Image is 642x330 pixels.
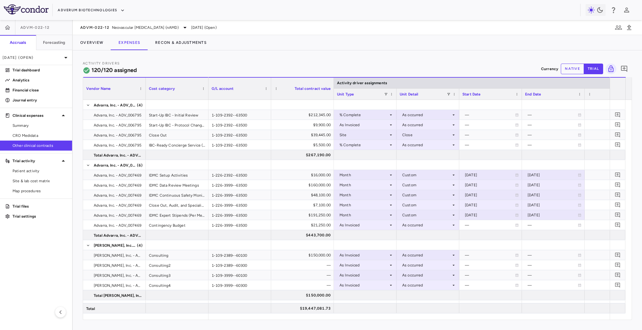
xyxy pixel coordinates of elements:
button: Adverum Biotechnologies [58,5,125,15]
div: — [528,130,578,140]
div: $7,100.00 [277,200,331,210]
span: [PERSON_NAME], Inc. - ADV_006873 [94,281,142,291]
button: Add comment [613,171,622,179]
div: — [465,250,515,260]
span: Start Date [462,92,481,96]
div: — [465,140,515,150]
div: $150,000.00 [277,250,331,260]
div: — [277,280,331,290]
span: Advarra, Inc. - ADV_007469 [94,170,141,180]
svg: Add comment [615,212,621,218]
span: Advarra, Inc. - ADV_007469 [94,160,136,170]
span: ADVM-022-12 [20,25,50,30]
div: — [465,130,515,140]
div: — [465,260,515,270]
div: — [465,270,515,280]
svg: Add comment [615,192,621,198]
svg: Add comment [615,142,621,148]
div: 1-109-3999--60100 [208,270,271,280]
span: ADVM-022-12 [80,25,109,30]
button: Add comment [613,251,622,259]
div: IDMC Continuous Safety Monitoring, SOAR Platfrom Access and Proj. Mgt [146,190,208,200]
div: Contingency Budget [146,220,208,230]
span: Total contract value [295,86,331,91]
div: 1-109-3999--60300 [208,280,271,290]
span: Advarra, Inc. - ADV_006795 [94,130,141,140]
div: 1-226-2392--63500 [208,170,271,180]
div: [DATE] [528,190,578,200]
span: Vendor Name [86,86,111,91]
div: — [528,120,578,130]
div: As occurred [402,280,451,290]
button: Expenses [111,35,148,50]
div: — [465,120,515,130]
svg: Add comment [615,282,621,288]
div: IDMC Setup Activities [146,170,208,180]
div: — [528,140,578,150]
div: As occurred [402,110,451,120]
button: Add comment [613,221,622,229]
svg: Add comment [615,132,621,138]
div: — [528,260,578,270]
span: Advarra, Inc. - ADV_007469 [94,200,141,210]
div: $150,000.00 [277,290,331,300]
div: Close [402,130,451,140]
span: Map procedures [13,188,67,194]
span: Total [86,304,95,314]
div: Custom [402,190,451,200]
button: Add comment [613,181,622,189]
div: % Complete [339,110,388,120]
h6: Accruals [10,40,26,45]
span: Total Advarra, Inc. - ADV_006795 [94,150,142,160]
div: As occurred [402,270,451,280]
span: (4) [137,100,143,110]
span: Patient activity [13,168,67,174]
span: [PERSON_NAME], Inc. - ADV_006873 [94,271,142,281]
button: native [561,64,584,74]
div: 1-109-2392--63500 [208,120,271,130]
span: Advarra, Inc. - ADV_006795 [94,110,141,120]
div: IDMC Data Review Meetings [146,180,208,190]
svg: Add comment [615,182,621,188]
div: [DATE] [465,200,515,210]
div: — [528,110,578,120]
div: As Invoiced [339,120,388,130]
div: As Invoiced [339,280,388,290]
div: $9,900.00 [277,120,331,130]
div: $191,250.00 [277,210,331,220]
div: — [277,270,331,280]
button: Add comment [613,191,622,199]
div: Consulting3 [146,270,208,280]
div: 1-226-3999--63500 [208,180,271,190]
div: [DATE] [465,210,515,220]
div: As Invoiced [339,250,388,260]
p: Trial dashboard [13,67,67,73]
p: Trial settings [13,214,67,219]
img: logo-full-SnFGN8VE.png [4,4,49,14]
p: Trial activity [13,158,60,164]
div: 1-109-2392--63500 [208,130,271,140]
span: [PERSON_NAME], Inc. - ADV_006873 [94,260,142,271]
span: [PERSON_NAME], Inc. - ADV_006873 [94,240,136,250]
div: [DATE] [528,170,578,180]
div: Consulting2 [146,260,208,270]
span: Duke University - ADV_007011 [94,301,136,311]
p: Clinical expenses [13,113,60,118]
div: As occurred [402,220,451,230]
div: Month [339,180,388,190]
button: Add comment [619,64,629,74]
div: $160,000.00 [277,180,331,190]
div: $39,445.00 [277,130,331,140]
button: Add comment [613,201,622,209]
svg: Add comment [615,122,621,128]
div: Custom [402,170,451,180]
div: 1-109-2392--63500 [208,110,271,120]
div: $212,345.00 [277,110,331,120]
span: [DATE] (Open) [191,25,217,30]
span: Advarra, Inc. - ADV_006795 [94,100,136,110]
div: — [528,250,578,260]
p: Journal entry [13,97,67,103]
svg: Add comment [615,252,621,258]
div: 1-109-2392--63500 [208,140,271,150]
button: trial [584,64,603,74]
